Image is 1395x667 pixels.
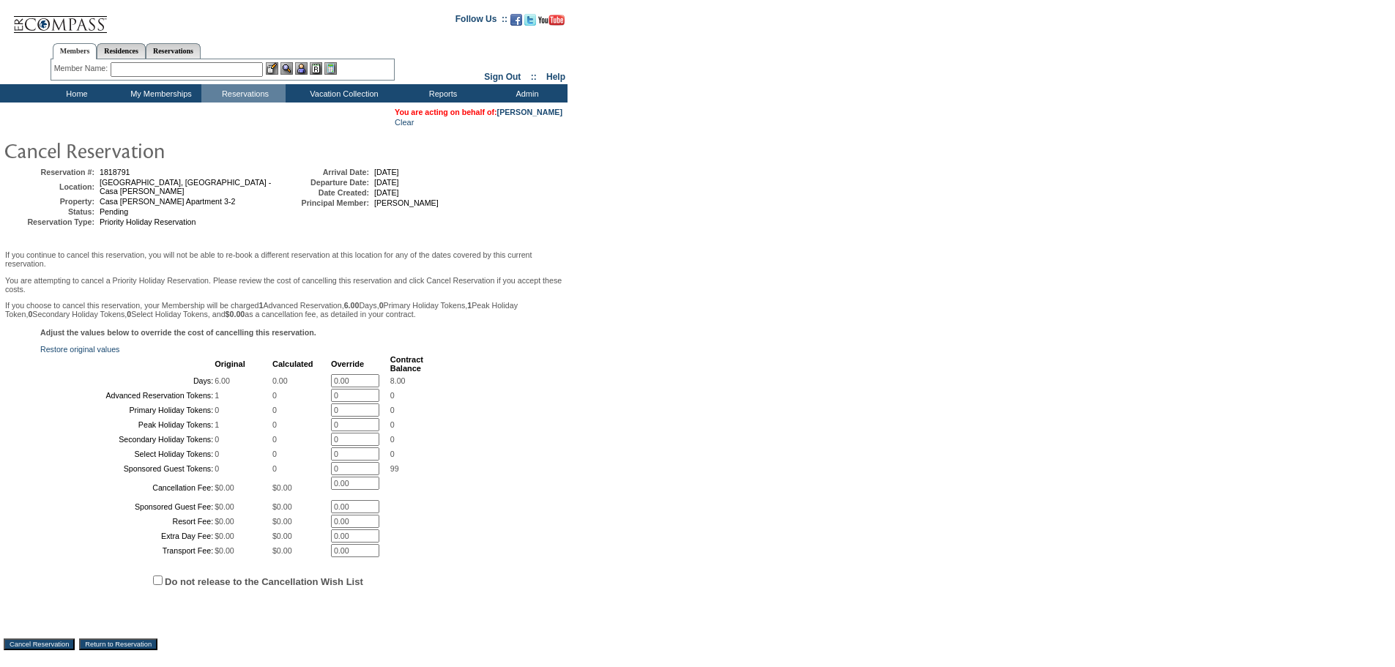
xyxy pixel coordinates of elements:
a: Subscribe to our YouTube Channel [538,18,565,27]
td: Resort Fee: [42,515,213,528]
span: $0.00 [272,546,292,555]
b: 0 [379,301,384,310]
b: Calculated [272,359,313,368]
a: Clear [395,118,414,127]
td: Location: [7,178,94,195]
span: 99 [390,464,399,473]
td: Vacation Collection [286,84,399,103]
td: Arrival Date: [281,168,369,176]
img: Follow us on Twitter [524,14,536,26]
a: Help [546,72,565,82]
span: 0 [272,435,277,444]
td: My Memberships [117,84,201,103]
span: 0 [390,450,395,458]
img: b_edit.gif [266,62,278,75]
span: 0 [390,391,395,400]
span: $0.00 [215,517,234,526]
td: Reports [399,84,483,103]
span: 0 [215,406,219,414]
span: 0 [390,435,395,444]
span: 1 [215,391,219,400]
span: If you continue to cancel this reservation, you will not be able to re-book a different reservati... [5,250,562,318]
span: :: [531,72,537,82]
span: 0 [272,420,277,429]
b: Override [331,359,364,368]
span: 0 [272,464,277,473]
td: Property: [7,197,94,206]
p: You are attempting to cancel a Priority Holiday Reservation. Please review the cost of cancelling... [5,276,562,294]
span: 0 [272,391,277,400]
td: Departure Date: [281,178,369,187]
td: Advanced Reservation Tokens: [42,389,213,402]
td: Home [33,84,117,103]
span: 6.00 [215,376,230,385]
span: [GEOGRAPHIC_DATA], [GEOGRAPHIC_DATA] - Casa [PERSON_NAME] [100,178,271,195]
a: Residences [97,43,146,59]
img: Impersonate [295,62,308,75]
span: 0 [272,450,277,458]
td: Peak Holiday Tokens: [42,418,213,431]
b: 1 [467,301,472,310]
span: $0.00 [215,546,234,555]
img: Reservations [310,62,322,75]
span: [PERSON_NAME] [374,198,439,207]
span: Priority Holiday Reservation [100,217,196,226]
span: $0.00 [215,502,234,511]
a: Follow us on Twitter [524,18,536,27]
span: $0.00 [272,517,292,526]
td: Sponsored Guest Fee: [42,500,213,513]
span: 0 [215,435,219,444]
span: 8.00 [390,376,406,385]
td: Status: [7,207,94,216]
span: 0.00 [272,376,288,385]
span: 0 [215,464,219,473]
span: [DATE] [374,188,399,197]
span: $0.00 [215,483,234,492]
td: Reservations [201,84,286,103]
b: Adjust the values below to override the cost of cancelling this reservation. [40,328,316,337]
b: Original [215,359,245,368]
span: 1 [215,420,219,429]
td: Select Holiday Tokens: [42,447,213,461]
td: Date Created: [281,188,369,197]
span: 1818791 [100,168,130,176]
td: Sponsored Guest Tokens: [42,462,213,475]
span: $0.00 [272,483,292,492]
span: [DATE] [374,178,399,187]
div: Member Name: [54,62,111,75]
a: Become our fan on Facebook [510,18,522,27]
span: You are acting on behalf of: [395,108,562,116]
td: Follow Us :: [455,12,507,30]
b: 6.00 [344,301,360,310]
span: $0.00 [272,532,292,540]
a: Sign Out [484,72,521,82]
a: Members [53,43,97,59]
td: Reservation Type: [7,217,94,226]
input: Return to Reservation [79,638,157,650]
td: Extra Day Fee: [42,529,213,543]
img: pgTtlCancelRes.gif [4,135,297,165]
img: Compass Home [12,4,108,34]
td: Primary Holiday Tokens: [42,403,213,417]
b: 1 [259,301,264,310]
a: Reservations [146,43,201,59]
p: If you choose to cancel this reservation, your Membership will be charged Advanced Reservation, D... [5,301,562,318]
img: Subscribe to our YouTube Channel [538,15,565,26]
td: Cancellation Fee: [42,477,213,499]
span: $0.00 [215,532,234,540]
span: Casa [PERSON_NAME] Apartment 3-2 [100,197,235,206]
span: 0 [390,420,395,429]
label: Do not release to the Cancellation Wish List [165,576,363,587]
input: Cancel Reservation [4,638,75,650]
img: b_calculator.gif [324,62,337,75]
a: [PERSON_NAME] [497,108,562,116]
td: Days: [42,374,213,387]
b: Contract Balance [390,355,423,373]
span: 0 [215,450,219,458]
a: Restore original values [40,345,119,354]
span: Pending [100,207,128,216]
span: $0.00 [272,502,292,511]
span: [DATE] [374,168,399,176]
td: Secondary Holiday Tokens: [42,433,213,446]
b: 0 [28,310,32,318]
